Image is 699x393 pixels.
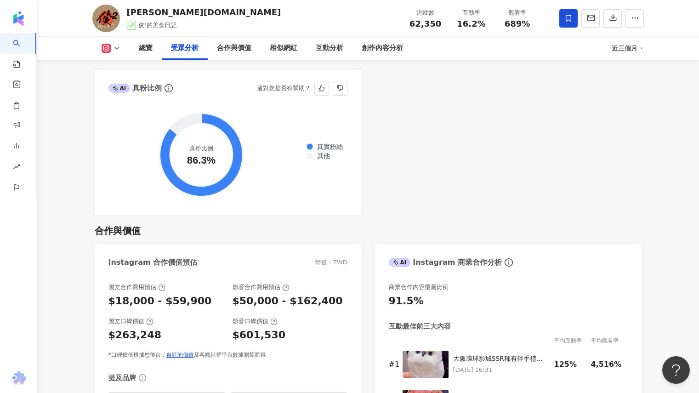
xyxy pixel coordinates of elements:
[554,359,586,370] div: 125%
[92,5,120,32] img: KOL Avatar
[389,359,398,370] div: # 1
[362,43,403,54] div: 創作內容分析
[171,43,199,54] div: 受眾分析
[11,11,26,26] img: logo icon
[108,294,212,308] div: $18,000 - $59,900
[503,257,514,268] span: info-circle
[257,81,311,95] div: 這對您是否有幫助？
[318,85,325,91] span: like
[453,354,550,364] div: 大阪環球影城SSR稀有伴手禮🦉 大家知道環球影城內的[PERSON_NAME][GEOGRAPHIC_DATA][PERSON_NAME] 除了大家耳熟能詳的奶油啤酒外 有一個很少人知道並且不是...
[316,43,343,54] div: 互動分析
[591,359,623,370] div: 4,516%
[13,158,20,178] span: rise
[108,351,347,359] div: *口碑價值根據您後台， 及客觀社群平台數據測算而得
[389,257,502,268] div: Instagram 商業合作分析
[591,336,628,345] div: 平均觀看率
[453,365,550,375] p: [DATE] 16:31
[403,351,449,378] img: 大阪環球影城SSR稀有伴手禮🦉 大家知道環球影城內的哈利波特園區 除了大家耳熟能詳的奶油啤酒外 有一個很少人知道並且不是每個月都有貨 會動會講話的「嘿美貓頭鷹」！ 常常被人家以為是玩偶所以錯過 ...
[457,19,485,28] span: 16.2%
[554,336,591,345] div: 平均互動率
[662,356,690,384] iframe: Help Scout Beacon - Open
[310,143,343,150] span: 真實粉絲
[163,83,174,94] span: info-circle
[612,41,644,56] div: 近三個月
[500,8,535,17] div: 觀看率
[108,373,136,383] div: 提及品牌
[389,294,424,308] div: 91.5%
[108,328,162,342] div: $263,248
[409,19,441,28] span: 62,350
[233,283,290,291] div: 影音合作費用預估
[315,258,347,267] div: 幣值：TWD
[389,258,411,267] div: AI
[108,317,153,325] div: 圖文口碑價值
[310,153,330,160] span: 其他
[127,6,281,18] div: [PERSON_NAME][DOMAIN_NAME]
[137,373,148,383] span: info-circle
[337,85,343,91] span: dislike
[408,8,443,17] div: 追蹤數
[13,33,31,69] a: search
[270,43,297,54] div: 相似網紅
[108,257,198,268] div: Instagram 合作價值預估
[505,19,530,28] span: 689%
[139,43,153,54] div: 總覽
[138,22,176,28] span: 俊²的美食日記
[217,43,251,54] div: 合作與價值
[389,322,451,331] div: 互動最佳前三大內容
[166,352,194,358] a: 自訂的價值
[233,328,286,342] div: $601,530
[389,283,449,291] div: 商業合作內容覆蓋比例
[233,294,343,308] div: $50,000 - $162,400
[108,83,162,93] div: 真粉比例
[233,317,278,325] div: 影音口碑價值
[454,8,489,17] div: 互動率
[10,371,28,386] img: chrome extension
[108,84,131,93] div: AI
[108,283,165,291] div: 圖文合作費用預估
[95,224,141,237] div: 合作與價值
